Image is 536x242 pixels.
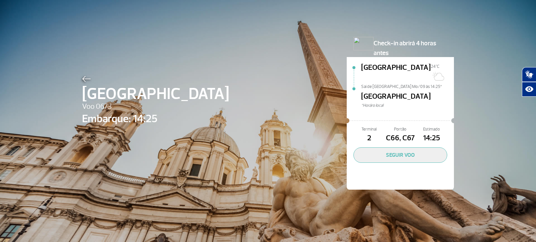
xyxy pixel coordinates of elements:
span: C66, C67 [385,133,416,144]
span: 2 [353,133,385,144]
span: Embarque: 14:25 [82,111,229,127]
span: *Horáro local [361,102,454,109]
span: Portão [385,126,416,133]
button: SEGUIR VOO [353,147,447,163]
span: Terminal [353,126,385,133]
span: Estimado [416,126,447,133]
div: Plugin de acessibilidade da Hand Talk. [522,67,536,97]
span: 14:25 [416,133,447,144]
span: Check-in abrirá 4 horas antes [374,37,447,58]
span: Sai de [GEOGRAPHIC_DATA] Mo/09 às 14:25* [361,84,454,88]
span: 24°C [431,64,440,69]
span: [GEOGRAPHIC_DATA] [361,62,431,84]
button: Abrir tradutor de língua de sinais. [522,67,536,82]
span: [GEOGRAPHIC_DATA] [82,82,229,106]
span: Voo 0673 [82,101,229,112]
span: [GEOGRAPHIC_DATA] [361,91,431,102]
button: Abrir recursos assistivos. [522,82,536,97]
img: Sol com muitas nuvens [431,69,444,83]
